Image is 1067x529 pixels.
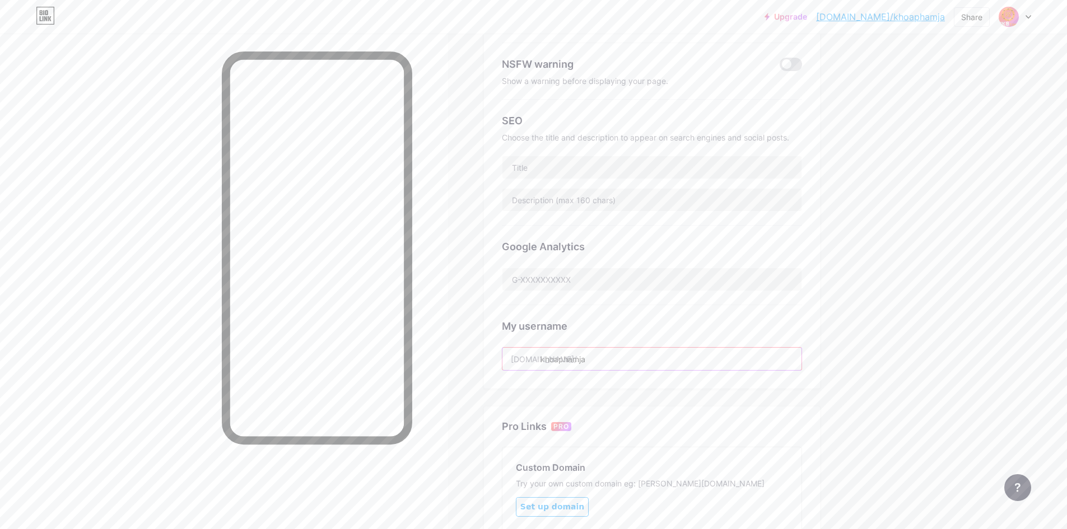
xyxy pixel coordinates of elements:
input: G-XXXXXXXXXX [502,268,802,291]
div: Share [961,11,982,23]
a: [DOMAIN_NAME]/khoaphamja [816,10,945,24]
button: Set up domain [516,497,589,517]
input: Title [502,156,802,179]
div: Custom Domain [516,461,788,474]
span: Set up domain [520,502,584,512]
div: My username [502,319,802,334]
input: Description (max 160 chars) [502,189,802,211]
div: Pro Links [502,420,547,433]
div: NSFW warning [502,57,763,72]
div: Google Analytics [502,239,802,254]
span: PRO [553,422,569,431]
a: Upgrade [765,12,807,21]
div: Choose the title and description to appear on search engines and social posts. [502,133,802,142]
div: Show a warning before displaying your page. [502,76,802,86]
div: SEO [502,113,802,128]
input: username [502,348,802,370]
img: khoa pham [998,6,1019,27]
div: [DOMAIN_NAME]/ [511,353,577,365]
div: Try your own custom domain eg: [PERSON_NAME][DOMAIN_NAME] [516,479,788,488]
